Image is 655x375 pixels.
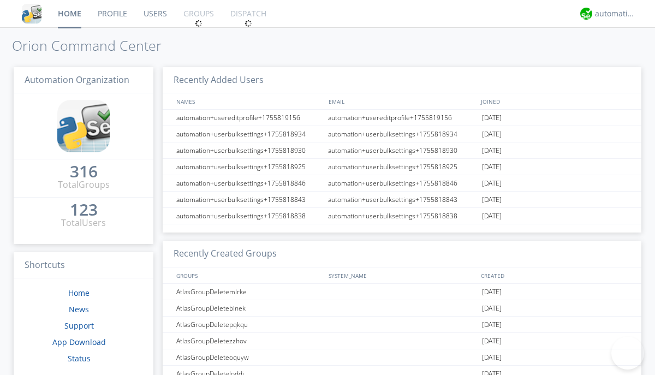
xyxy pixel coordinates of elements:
[245,20,252,27] img: spin.svg
[174,284,325,300] div: AtlasGroupDeletemlrke
[163,349,641,366] a: AtlasGroupDeleteoquyw[DATE]
[163,67,641,94] h3: Recently Added Users
[163,175,641,192] a: automation+userbulksettings+1755818846automation+userbulksettings+1755818846[DATE]
[70,204,98,215] div: 123
[174,300,325,316] div: AtlasGroupDeletebinek
[22,4,41,23] img: cddb5a64eb264b2086981ab96f4c1ba7
[69,304,89,314] a: News
[174,93,323,109] div: NAMES
[163,159,641,175] a: automation+userbulksettings+1755818925automation+userbulksettings+1755818925[DATE]
[326,267,478,283] div: SYSTEM_NAME
[482,284,502,300] span: [DATE]
[163,317,641,333] a: AtlasGroupDeletepqkqu[DATE]
[195,20,203,27] img: spin.svg
[326,93,478,109] div: EMAIL
[163,142,641,159] a: automation+userbulksettings+1755818930automation+userbulksettings+1755818930[DATE]
[163,241,641,267] h3: Recently Created Groups
[163,192,641,208] a: automation+userbulksettings+1755818843automation+userbulksettings+1755818843[DATE]
[68,288,90,298] a: Home
[58,178,110,191] div: Total Groups
[70,166,98,178] a: 316
[52,337,106,347] a: App Download
[174,175,325,191] div: automation+userbulksettings+1755818846
[325,159,479,175] div: automation+userbulksettings+1755818925
[325,208,479,224] div: automation+userbulksettings+1755818838
[174,349,325,365] div: AtlasGroupDeleteoquyw
[174,110,325,126] div: automation+usereditprofile+1755819156
[482,110,502,126] span: [DATE]
[14,252,153,279] h3: Shortcuts
[70,166,98,177] div: 316
[482,317,502,333] span: [DATE]
[482,175,502,192] span: [DATE]
[482,208,502,224] span: [DATE]
[174,126,325,142] div: automation+userbulksettings+1755818934
[163,300,641,317] a: AtlasGroupDeletebinek[DATE]
[325,175,479,191] div: automation+userbulksettings+1755818846
[325,110,479,126] div: automation+usereditprofile+1755819156
[478,93,631,109] div: JOINED
[163,284,641,300] a: AtlasGroupDeletemlrke[DATE]
[174,142,325,158] div: automation+userbulksettings+1755818930
[482,349,502,366] span: [DATE]
[478,267,631,283] div: CREATED
[174,267,323,283] div: GROUPS
[64,320,94,331] a: Support
[482,192,502,208] span: [DATE]
[70,204,98,217] a: 123
[57,100,110,152] img: cddb5a64eb264b2086981ab96f4c1ba7
[163,208,641,224] a: automation+userbulksettings+1755818838automation+userbulksettings+1755818838[DATE]
[325,142,479,158] div: automation+userbulksettings+1755818930
[482,333,502,349] span: [DATE]
[174,333,325,349] div: AtlasGroupDeletezzhov
[174,208,325,224] div: automation+userbulksettings+1755818838
[482,159,502,175] span: [DATE]
[174,192,325,207] div: automation+userbulksettings+1755818843
[68,353,91,364] a: Status
[25,74,129,86] span: Automation Organization
[482,142,502,159] span: [DATE]
[61,217,106,229] div: Total Users
[482,126,502,142] span: [DATE]
[482,300,502,317] span: [DATE]
[325,126,479,142] div: automation+userbulksettings+1755818934
[163,126,641,142] a: automation+userbulksettings+1755818934automation+userbulksettings+1755818934[DATE]
[163,333,641,349] a: AtlasGroupDeletezzhov[DATE]
[611,337,644,370] iframe: Toggle Customer Support
[174,159,325,175] div: automation+userbulksettings+1755818925
[595,8,636,19] div: automation+atlas
[174,317,325,332] div: AtlasGroupDeletepqkqu
[325,192,479,207] div: automation+userbulksettings+1755818843
[163,110,641,126] a: automation+usereditprofile+1755819156automation+usereditprofile+1755819156[DATE]
[580,8,592,20] img: d2d01cd9b4174d08988066c6d424eccd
